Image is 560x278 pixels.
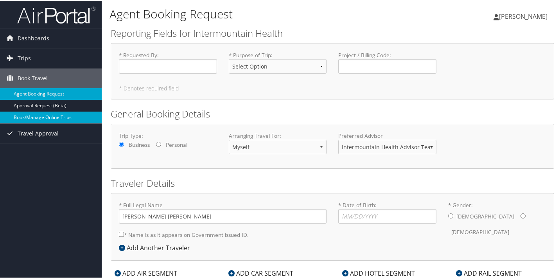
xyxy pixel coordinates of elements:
[17,5,95,23] img: airportal-logo.png
[111,26,554,39] h2: Reporting Fields for Intermountain Health
[111,176,554,189] h2: Traveler Details
[119,231,124,236] input: * Name is as it appears on Government issued ID.
[18,28,49,47] span: Dashboards
[452,268,526,277] div: ADD RAIL SEGMENT
[119,208,327,223] input: * Full Legal Name
[229,58,327,73] select: * Purpose of Trip:
[448,213,453,218] input: * Gender:[DEMOGRAPHIC_DATA][DEMOGRAPHIC_DATA]
[119,242,194,252] div: Add Another Traveler
[451,224,509,239] label: [DEMOGRAPHIC_DATA]
[111,268,181,277] div: ADD AIR SEGMENT
[338,131,436,139] label: Preferred Advisor
[448,200,546,239] label: * Gender:
[338,200,436,223] label: * Date of Birth:
[129,140,150,148] label: Business
[119,200,327,223] label: * Full Legal Name
[18,68,48,87] span: Book Travel
[521,213,526,218] input: * Gender:[DEMOGRAPHIC_DATA][DEMOGRAPHIC_DATA]
[499,11,547,20] span: [PERSON_NAME]
[456,208,514,223] label: [DEMOGRAPHIC_DATA]
[338,51,436,73] label: Project / Billing Code :
[18,48,31,67] span: Trips
[224,268,297,277] div: ADD CAR SEGMENT
[119,85,546,90] h5: * Denotes required field
[229,51,327,79] label: * Purpose of Trip :
[494,4,555,27] a: [PERSON_NAME]
[338,208,436,223] input: * Date of Birth:
[119,131,217,139] label: Trip Type:
[109,5,407,22] h1: Agent Booking Request
[111,107,554,120] h2: General Booking Details
[166,140,187,148] label: Personal
[338,58,436,73] input: Project / Billing Code:
[119,58,217,73] input: * Requested By:
[119,227,249,241] label: * Name is as it appears on Government issued ID.
[229,131,327,139] label: Arranging Travel For:
[338,268,419,277] div: ADD HOTEL SEGMENT
[18,123,59,143] span: Travel Approval
[119,51,217,73] label: * Requested By :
